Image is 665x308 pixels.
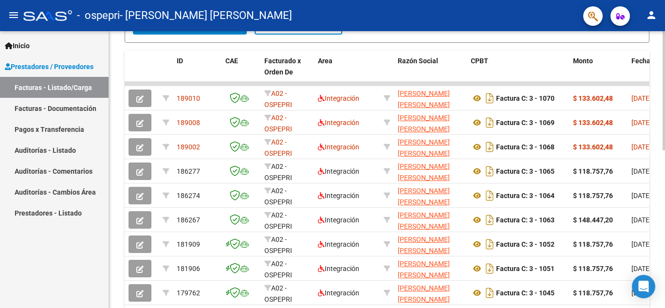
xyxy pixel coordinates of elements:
span: [DATE] [631,289,651,297]
strong: $ 118.757,76 [573,167,613,175]
datatable-header-cell: Monto [569,51,628,93]
strong: Factura C: 3 - 1051 [496,265,554,272]
span: A02 - OSPEPRI [264,236,292,254]
span: Monto [573,57,593,65]
div: 27268158311 [398,185,463,206]
mat-icon: person [646,9,657,21]
strong: $ 133.602,48 [573,119,613,127]
span: ID [177,57,183,65]
span: Razón Social [398,57,438,65]
span: 181906 [177,265,200,272]
strong: $ 118.757,76 [573,289,613,297]
datatable-header-cell: CAE [222,51,260,93]
span: 189008 [177,119,200,127]
span: CAE [225,57,238,65]
span: 179762 [177,289,200,297]
span: Integración [318,216,359,224]
datatable-header-cell: CPBT [467,51,569,93]
i: Descargar documento [483,236,496,252]
span: [PERSON_NAME] [PERSON_NAME] [398,284,450,303]
div: 27268158311 [398,283,463,303]
strong: $ 118.757,76 [573,240,613,248]
strong: $ 148.447,20 [573,216,613,224]
i: Descargar documento [483,163,496,179]
i: Descargar documento [483,188,496,203]
span: [PERSON_NAME] [PERSON_NAME] [398,90,450,109]
strong: Factura C: 3 - 1063 [496,216,554,224]
span: 189002 [177,143,200,151]
span: A02 - OSPEPRI [264,187,292,206]
datatable-header-cell: ID [173,51,222,93]
span: - [PERSON_NAME] [PERSON_NAME] [120,5,292,26]
span: Integración [318,240,359,248]
span: Prestadores / Proveedores [5,61,93,72]
span: A02 - OSPEPRI [264,90,292,109]
span: Facturado x Orden De [264,57,301,76]
datatable-header-cell: Razón Social [394,51,467,93]
span: 181909 [177,240,200,248]
datatable-header-cell: Facturado x Orden De [260,51,314,93]
strong: $ 118.757,76 [573,192,613,199]
span: Integración [318,94,359,102]
i: Descargar documento [483,285,496,301]
div: 27268158311 [398,234,463,254]
span: 186274 [177,192,200,199]
i: Descargar documento [483,139,496,155]
div: 27268158311 [398,161,463,181]
span: [PERSON_NAME] [PERSON_NAME] [398,114,450,133]
span: Integración [318,143,359,151]
i: Descargar documento [483,115,496,130]
span: [PERSON_NAME] [PERSON_NAME] [398,260,450,279]
strong: $ 118.757,76 [573,265,613,272]
span: Integración [318,192,359,199]
mat-icon: menu [8,9,19,21]
span: [DATE] [631,192,651,199]
strong: $ 133.602,48 [573,94,613,102]
span: [PERSON_NAME] [PERSON_NAME] [398,211,450,230]
span: Integración [318,119,359,127]
span: A02 - OSPEPRI [264,211,292,230]
span: A02 - OSPEPRI [264,163,292,181]
i: Descargar documento [483,261,496,276]
span: [DATE] [631,143,651,151]
div: 27268158311 [398,258,463,279]
span: [DATE] [631,216,651,224]
div: 27268158311 [398,137,463,157]
i: Descargar documento [483,91,496,106]
span: [PERSON_NAME] [PERSON_NAME] [398,187,450,206]
strong: $ 133.602,48 [573,143,613,151]
span: A02 - OSPEPRI [264,260,292,279]
div: Open Intercom Messenger [632,275,655,298]
span: [DATE] [631,265,651,272]
span: 186267 [177,216,200,224]
strong: Factura C: 3 - 1065 [496,167,554,175]
span: A02 - OSPEPRI [264,138,292,157]
span: Area [318,57,332,65]
span: [DATE] [631,119,651,127]
strong: Factura C: 3 - 1064 [496,192,554,199]
strong: Factura C: 3 - 1068 [496,143,554,151]
span: - ospepri [77,5,120,26]
span: [PERSON_NAME] [PERSON_NAME] [398,163,450,181]
span: 189010 [177,94,200,102]
span: A02 - OSPEPRI [264,284,292,303]
span: [DATE] [631,94,651,102]
i: Descargar documento [483,212,496,228]
div: 27268158311 [398,210,463,230]
span: A02 - OSPEPRI [264,114,292,133]
strong: Factura C: 3 - 1052 [496,240,554,248]
span: Inicio [5,40,30,51]
span: [DATE] [631,240,651,248]
datatable-header-cell: Area [314,51,380,93]
span: Integración [318,289,359,297]
div: 27268158311 [398,88,463,109]
span: Integración [318,167,359,175]
span: [PERSON_NAME] [PERSON_NAME] [398,138,450,157]
strong: Factura C: 3 - 1070 [496,94,554,102]
span: 186277 [177,167,200,175]
div: 27268158311 [398,112,463,133]
span: CPBT [471,57,488,65]
span: [DATE] [631,167,651,175]
strong: Factura C: 3 - 1069 [496,119,554,127]
strong: Factura C: 3 - 1045 [496,289,554,297]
